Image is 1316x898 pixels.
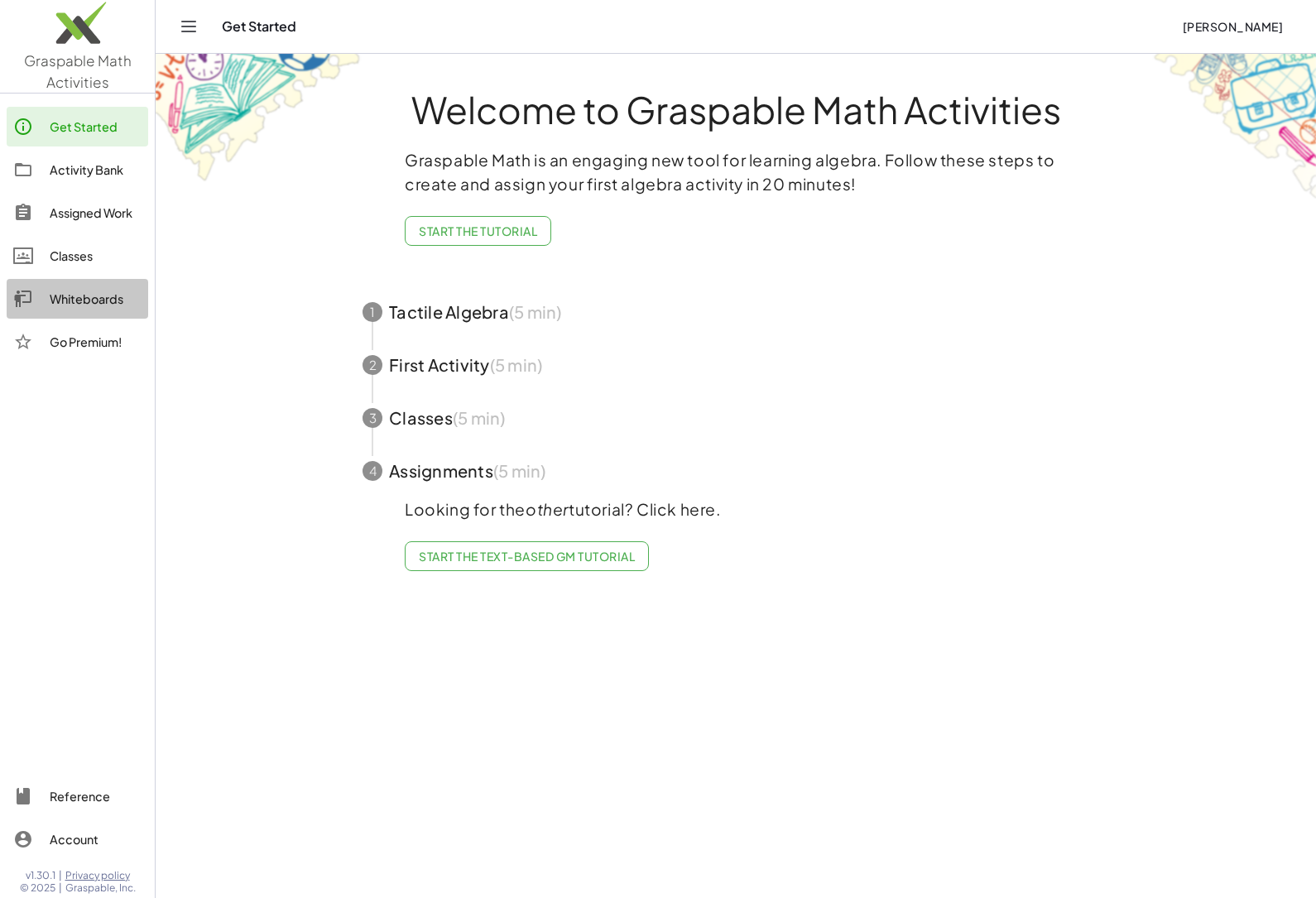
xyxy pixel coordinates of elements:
[7,776,148,816] a: Reference
[405,541,649,571] a: Start the Text-based GM Tutorial
[50,332,142,352] div: Go Premium!
[175,13,202,40] button: Toggle navigation
[7,107,148,146] a: Get Started
[1169,12,1296,41] button: [PERSON_NAME]
[405,148,1067,196] p: Graspable Math is an engaging new tool for learning algebra. Follow these steps to create and ass...
[50,160,142,180] div: Activity Bank
[50,829,142,849] div: Account
[26,869,55,882] span: v1.30.1
[1182,19,1283,34] span: [PERSON_NAME]
[343,391,1129,444] button: 3Classes(5 min)
[363,302,382,322] div: 1
[405,216,551,246] button: Start the Tutorial
[50,117,142,137] div: Get Started
[343,286,1129,339] button: 1Tactile Algebra(5 min)
[419,549,635,564] span: Start the Text-based GM Tutorial
[363,408,382,428] div: 3
[50,786,142,806] div: Reference
[343,444,1129,497] button: 4Assignments(5 min)
[405,497,1067,521] p: Looking for the tutorial? Click here.
[50,289,142,309] div: Whiteboards
[156,52,363,184] img: get-started-bg-ul-Ceg4j33I.png
[343,339,1129,391] button: 2First Activity(5 min)
[7,279,148,319] a: Whiteboards
[50,203,142,223] div: Assigned Work
[20,881,55,895] span: © 2025
[7,236,148,276] a: Classes
[526,499,569,519] em: other
[419,223,537,238] span: Start the Tutorial
[24,51,132,91] span: Graspable Math Activities
[65,881,136,895] span: Graspable, Inc.
[59,869,62,882] span: |
[7,819,148,859] a: Account
[363,461,382,481] div: 4
[7,150,148,190] a: Activity Bank
[363,355,382,375] div: 2
[65,869,136,882] a: Privacy policy
[50,246,142,266] div: Classes
[7,193,148,233] a: Assigned Work
[59,881,62,895] span: |
[332,90,1140,128] h1: Welcome to Graspable Math Activities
